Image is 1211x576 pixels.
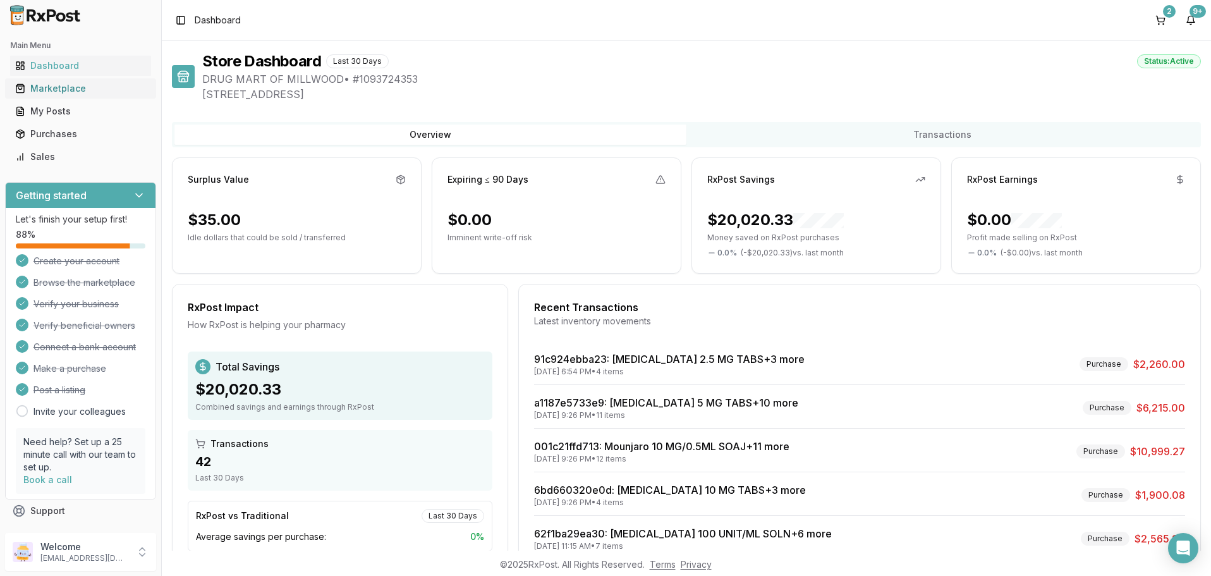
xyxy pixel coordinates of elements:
div: Recent Transactions [534,300,1185,315]
p: Let's finish your setup first! [16,213,145,226]
button: Feedback [5,522,156,545]
div: Sales [15,150,146,163]
a: Marketplace [10,77,151,100]
img: User avatar [13,542,33,562]
button: Support [5,499,156,522]
span: ( - $20,020.33 ) vs. last month [741,248,844,258]
p: Need help? Set up a 25 minute call with our team to set up. [23,436,138,474]
nav: breadcrumb [195,14,241,27]
a: Terms [650,559,676,570]
a: 6bd660320e0d: [MEDICAL_DATA] 10 MG TABS+3 more [534,484,806,496]
div: Last 30 Days [326,54,389,68]
div: RxPost Savings [707,173,775,186]
div: $0.00 [447,210,492,230]
div: Purchase [1081,488,1130,502]
span: ( - $0.00 ) vs. last month [1001,248,1083,258]
a: a1187e5733e9: [MEDICAL_DATA] 5 MG TABS+10 more [534,396,798,409]
div: Purchase [1083,401,1131,415]
p: Imminent write-off risk [447,233,666,243]
div: Dashboard [15,59,146,72]
div: [DATE] 6:54 PM • 4 items [534,367,805,377]
a: Invite your colleagues [33,405,126,418]
p: [EMAIL_ADDRESS][DOMAIN_NAME] [40,553,128,563]
span: Total Savings [216,359,279,374]
button: Purchases [5,124,156,144]
p: Money saved on RxPost purchases [707,233,925,243]
a: Book a call [23,474,72,485]
span: Post a listing [33,384,85,396]
span: $1,900.08 [1135,487,1185,503]
button: Marketplace [5,78,156,99]
div: How RxPost is helping your pharmacy [188,319,492,331]
div: RxPost vs Traditional [196,510,289,522]
div: Status: Active [1137,54,1201,68]
span: Make a purchase [33,362,106,375]
div: Expiring ≤ 90 Days [447,173,528,186]
h2: Main Menu [10,40,151,51]
a: 91c924ebba23: [MEDICAL_DATA] 2.5 MG TABS+3 more [534,353,805,365]
span: Verify your business [33,298,119,310]
div: Purchases [15,128,146,140]
div: Last 30 Days [195,473,485,483]
span: [STREET_ADDRESS] [202,87,1201,102]
div: Combined savings and earnings through RxPost [195,402,485,412]
p: Profit made selling on RxPost [967,233,1185,243]
span: $2,260.00 [1133,357,1185,372]
div: Latest inventory movements [534,315,1185,328]
div: Marketplace [15,82,146,95]
span: Connect a bank account [33,341,136,353]
div: 2 [1163,5,1176,18]
div: $20,020.33 [195,379,485,400]
h1: Store Dashboard [202,51,321,71]
div: Surplus Value [188,173,249,186]
div: $20,020.33 [707,210,844,230]
img: RxPost Logo [5,5,86,25]
a: 001c21ffd713: Mounjaro 10 MG/0.5ML SOAJ+11 more [534,440,789,453]
button: 9+ [1181,10,1201,30]
p: Idle dollars that could be sold / transferred [188,233,406,243]
p: Welcome [40,541,128,553]
div: 42 [195,453,485,470]
span: Create your account [33,255,119,267]
span: 0.0 % [977,248,997,258]
span: 0 % [470,530,484,543]
div: Purchase [1081,532,1129,546]
div: Open Intercom Messenger [1168,533,1198,563]
button: Transactions [686,125,1198,145]
span: $2,565.80 [1135,531,1185,546]
a: Privacy [681,559,712,570]
div: [DATE] 9:26 PM • 4 items [534,498,806,508]
div: $0.00 [967,210,1062,230]
a: Purchases [10,123,151,145]
div: Purchase [1080,357,1128,371]
span: $6,215.00 [1136,400,1185,415]
button: Dashboard [5,56,156,76]
span: Verify beneficial owners [33,319,135,332]
div: [DATE] 9:26 PM • 12 items [534,454,789,464]
button: Overview [174,125,686,145]
div: [DATE] 9:26 PM • 11 items [534,410,798,420]
div: RxPost Impact [188,300,492,315]
span: Dashboard [195,14,241,27]
span: Feedback [30,527,73,540]
div: RxPost Earnings [967,173,1038,186]
h3: Getting started [16,188,87,203]
button: 2 [1150,10,1171,30]
span: $10,999.27 [1130,444,1185,459]
a: 62f1ba29ea30: [MEDICAL_DATA] 100 UNIT/ML SOLN+6 more [534,527,832,540]
a: Sales [10,145,151,168]
a: My Posts [10,100,151,123]
div: [DATE] 11:15 AM • 7 items [534,541,832,551]
button: Sales [5,147,156,167]
div: My Posts [15,105,146,118]
span: Average savings per purchase: [196,530,326,543]
div: Last 30 Days [422,509,484,523]
a: Dashboard [10,54,151,77]
button: My Posts [5,101,156,121]
span: 88 % [16,228,35,241]
span: Transactions [210,438,269,450]
div: Purchase [1076,444,1125,458]
span: Browse the marketplace [33,276,135,289]
div: 9+ [1190,5,1206,18]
